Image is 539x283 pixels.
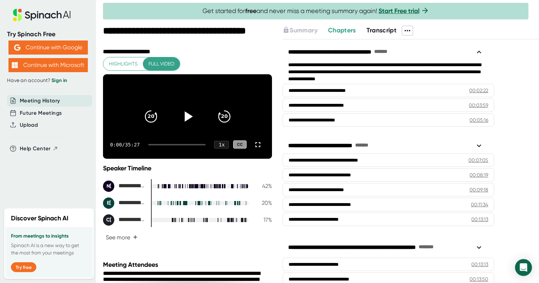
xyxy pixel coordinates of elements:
div: Open Intercom Messenger [515,259,532,276]
button: Continue with Microsoft [8,58,88,72]
h3: From meetings to insights [11,233,87,239]
div: 00:13:50 [470,276,488,283]
img: Aehbyd4JwY73AAAAAElFTkSuQmCC [14,44,20,51]
button: Continue with Google [8,40,88,55]
button: Transcript [367,26,397,35]
div: 17 % [254,216,272,223]
button: Future Meetings [20,109,62,117]
div: Nichole McElhiney [BMF] [103,181,145,192]
div: 00:02:22 [469,87,488,94]
div: CC [233,140,247,149]
div: 1 x [214,141,229,149]
div: 20 % [254,200,272,206]
span: Highlights [109,59,138,68]
span: Chapters [328,26,356,34]
span: Summary [290,26,317,34]
div: 0:00 / 35:27 [110,142,140,147]
a: Start Free trial [378,7,419,15]
div: 00:13:13 [471,216,488,223]
a: Sign in [52,77,67,83]
div: Meeting Attendees [103,261,274,269]
span: Full video [149,59,174,68]
span: + [133,234,138,240]
div: 00:08:19 [470,171,488,178]
div: E[ [103,197,114,209]
div: 00:03:59 [469,102,488,109]
button: Meeting History [20,97,60,105]
p: Spinach AI is a new way to get the most from your meetings [11,242,87,257]
span: Get started for and never miss a meeting summary again! [202,7,429,15]
button: Highlights [103,57,143,70]
div: 42 % [254,183,272,189]
button: Help Center [20,145,58,153]
div: N[ [103,181,114,192]
div: Upgrade to access [283,26,328,36]
div: 00:05:16 [470,117,488,124]
div: Erika Reynolds [BMF] [103,197,145,209]
div: Speaker Timeline [103,164,272,172]
div: Carlie DuLac [KIR] [103,214,145,226]
div: 00:13:13 [471,261,488,268]
button: Full video [143,57,180,70]
div: Try Spinach Free [7,30,89,38]
button: Summary [283,26,317,35]
div: 00:09:18 [470,186,488,193]
button: Try free [11,262,36,272]
button: See more+ [103,231,140,244]
div: Have an account? [7,77,89,84]
span: Transcript [367,26,397,34]
div: 00:07:05 [468,157,488,164]
h2: Discover Spinach AI [11,214,68,223]
b: free [245,7,256,15]
button: Chapters [328,26,356,35]
div: C[ [103,214,114,226]
div: 00:11:34 [471,201,488,208]
button: Upload [20,121,38,129]
span: Help Center [20,145,51,153]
